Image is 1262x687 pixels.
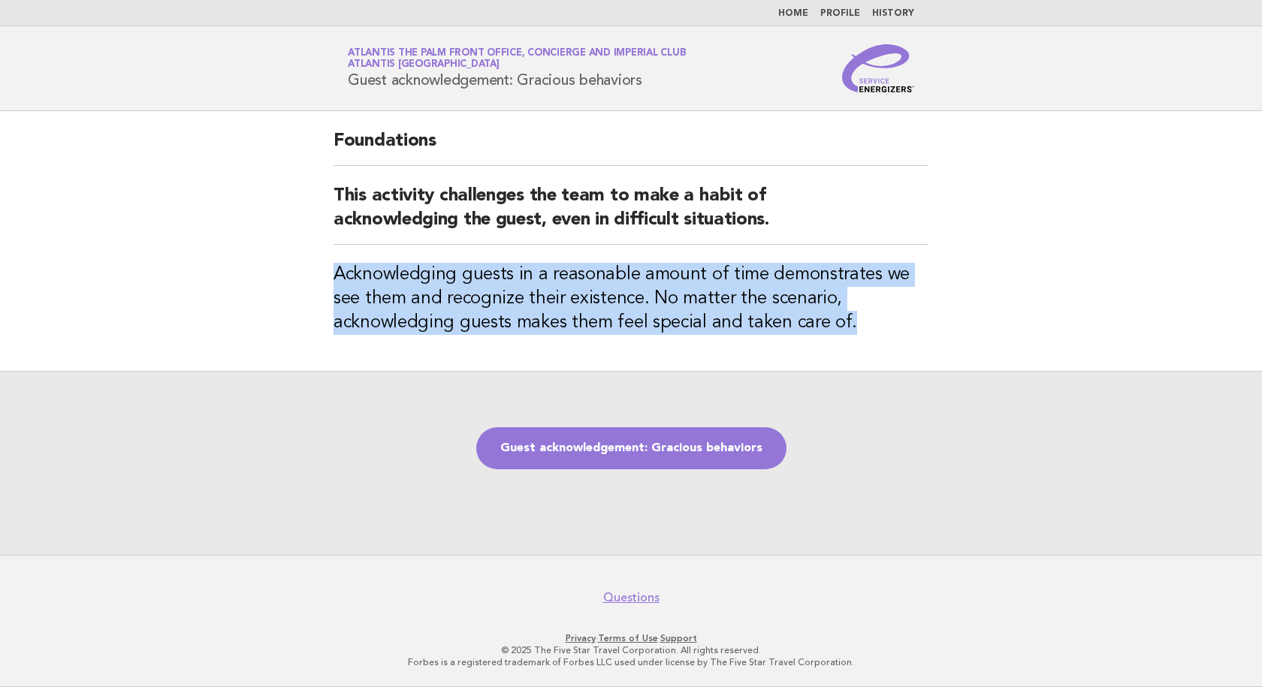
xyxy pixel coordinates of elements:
[334,184,928,245] h2: This activity challenges the team to make a habit of acknowledging the guest, even in difficult s...
[872,9,914,18] a: History
[566,633,596,643] a: Privacy
[778,9,808,18] a: Home
[348,49,686,88] h1: Guest acknowledgement: Gracious behaviors
[348,60,500,70] span: Atlantis [GEOGRAPHIC_DATA]
[603,590,660,605] a: Questions
[348,48,686,69] a: Atlantis The Palm Front Office, Concierge and Imperial ClubAtlantis [GEOGRAPHIC_DATA]
[171,656,1091,668] p: Forbes is a registered trademark of Forbes LLC used under license by The Five Star Travel Corpora...
[171,632,1091,644] p: · ·
[476,427,786,469] a: Guest acknowledgement: Gracious behaviors
[842,44,914,92] img: Service Energizers
[660,633,697,643] a: Support
[171,644,1091,656] p: © 2025 The Five Star Travel Corporation. All rights reserved.
[820,9,860,18] a: Profile
[334,129,928,166] h2: Foundations
[598,633,658,643] a: Terms of Use
[334,263,928,335] h3: Acknowledging guests in a reasonable amount of time demonstrates we see them and recognize their ...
